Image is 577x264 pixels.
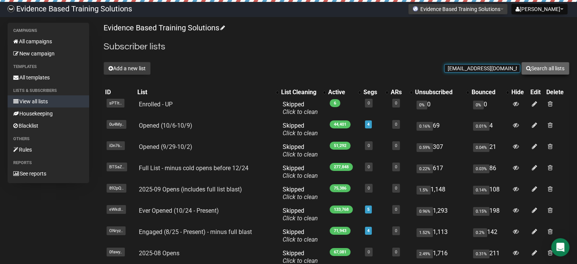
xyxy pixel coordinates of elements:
[413,161,470,183] td: 617
[283,215,318,222] a: Click to clean
[368,250,370,255] a: 0
[8,71,89,84] a: All templates
[283,101,318,115] span: Skipped
[413,98,470,119] td: 0
[283,151,318,158] a: Click to clean
[521,62,569,75] button: Search all lists
[413,119,470,140] td: 69
[283,172,318,179] a: Click to clean
[137,89,272,96] div: List
[8,86,89,95] li: Lists & subscribers
[528,87,544,98] th: Edit: No sort applied, sorting is disabled
[417,186,431,194] span: 1.5%
[104,87,136,98] th: ID: No sort applied, sorting is disabled
[413,225,470,247] td: 1,113
[363,89,382,96] div: Segs
[139,207,219,214] a: Ever Opened (10/24 - Present)
[283,143,318,158] span: Skipped
[139,250,179,257] a: 2025-08 Opens
[473,101,484,109] span: 0%
[8,35,89,47] a: All campaigns
[417,164,433,173] span: 0.22%
[330,184,351,192] span: 75,386
[104,40,569,54] h2: Subscriber lists
[330,120,351,128] span: 44,401
[139,164,248,172] a: Full List - minus cold opens before 12/24
[368,186,370,191] a: 0
[139,122,192,129] a: Opened (10/6-10/9)
[511,4,568,14] button: [PERSON_NAME]
[8,144,89,156] a: Rules
[8,158,89,168] li: Reports
[470,204,510,225] td: 198
[395,164,397,169] a: 0
[327,87,362,98] th: Active: No sort applied, activate to apply an ascending sort
[368,143,370,148] a: 0
[328,89,354,96] div: Active
[530,89,543,96] div: Edit
[473,207,489,216] span: 0.15%
[330,163,353,171] span: 277,848
[107,184,126,193] span: 892pQ..
[368,101,370,106] a: 0
[283,207,318,222] span: Skipped
[368,164,370,169] a: 0
[417,101,427,109] span: 0%
[417,207,433,216] span: 0.96%
[8,47,89,60] a: New campaign
[330,142,351,150] span: 51,292
[470,140,510,161] td: 21
[470,87,510,98] th: Bounced: No sort applied, activate to apply an ascending sort
[470,119,510,140] td: 4
[413,140,470,161] td: 307
[545,87,569,98] th: Delete: No sort applied, sorting is disabled
[8,120,89,132] a: Blacklist
[473,122,489,131] span: 0.01%
[415,89,462,96] div: Unsubscribed
[470,98,510,119] td: 0
[412,6,418,12] img: favicons
[107,163,127,171] span: BTSaZ..
[280,87,327,98] th: List Cleaning: No sort applied, activate to apply an ascending sort
[281,89,319,96] div: List Cleaning
[283,228,318,243] span: Skipped
[8,168,89,180] a: See reports
[417,250,433,258] span: 2.49%
[8,95,89,107] a: View all lists
[470,183,510,204] td: 108
[395,143,397,148] a: 0
[395,122,397,127] a: 0
[107,99,124,107] span: sPTlt..
[367,122,369,127] a: 4
[8,26,89,35] li: Campaigns
[136,87,280,98] th: List: No sort applied, activate to apply an ascending sort
[417,143,433,152] span: 0.59%
[417,122,433,131] span: 0.16%
[283,164,318,179] span: Skipped
[283,122,318,137] span: Skipped
[139,101,173,108] a: Enrolled - UP
[362,87,389,98] th: Segs: No sort applied, activate to apply an ascending sort
[104,62,151,75] button: Add a new list
[330,227,351,235] span: 71,943
[546,89,568,96] div: Delete
[105,89,134,96] div: ID
[107,248,125,256] span: 0fawy..
[473,143,489,152] span: 0.04%
[473,164,489,173] span: 0.03%
[551,238,569,256] div: Open Intercom Messenger
[330,206,353,213] span: 133,768
[283,193,318,201] a: Click to clean
[413,204,470,225] td: 1,293
[417,228,433,237] span: 1.52%
[391,89,406,96] div: ARs
[389,87,413,98] th: ARs: No sort applied, activate to apply an ascending sort
[395,101,397,106] a: 0
[283,186,318,201] span: Skipped
[283,236,318,243] a: Click to clean
[367,207,369,212] a: 5
[283,108,318,115] a: Click to clean
[395,250,397,255] a: 0
[413,183,470,204] td: 1,148
[473,250,489,258] span: 0.31%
